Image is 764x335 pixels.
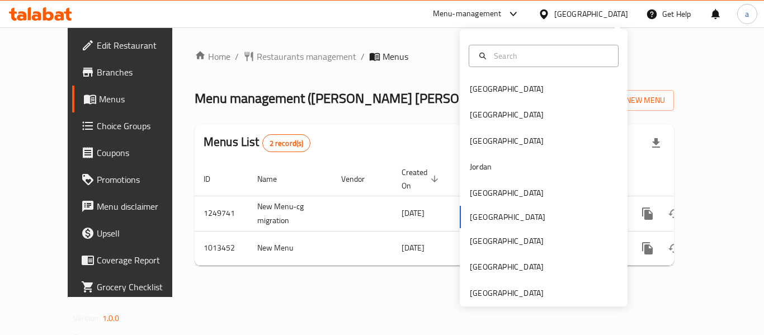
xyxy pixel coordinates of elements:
[97,65,186,79] span: Branches
[97,146,186,159] span: Coupons
[470,187,544,199] div: [GEOGRAPHIC_DATA]
[97,280,186,294] span: Grocery Checklist
[72,86,195,112] a: Menus
[72,32,195,59] a: Edit Restaurant
[243,50,356,63] a: Restaurants management
[72,247,195,273] a: Coverage Report
[470,135,544,147] div: [GEOGRAPHIC_DATA]
[195,50,674,63] nav: breadcrumb
[204,134,310,152] h2: Menus List
[195,86,520,111] span: Menu management ( [PERSON_NAME] [PERSON_NAME] )
[248,196,332,231] td: New Menu-cg migration
[661,235,688,262] button: Change Status
[72,112,195,139] a: Choice Groups
[470,108,544,121] div: [GEOGRAPHIC_DATA]
[489,50,611,62] input: Search
[661,200,688,227] button: Change Status
[72,220,195,247] a: Upsell
[97,173,186,186] span: Promotions
[587,90,674,111] button: Add New Menu
[195,196,248,231] td: 1249741
[470,261,544,273] div: [GEOGRAPHIC_DATA]
[643,130,669,157] div: Export file
[257,50,356,63] span: Restaurants management
[204,172,225,186] span: ID
[433,7,502,21] div: Menu-management
[97,200,186,213] span: Menu disclaimer
[195,231,248,265] td: 1013452
[470,287,544,299] div: [GEOGRAPHIC_DATA]
[248,231,332,265] td: New Menu
[97,119,186,133] span: Choice Groups
[470,83,544,95] div: [GEOGRAPHIC_DATA]
[402,166,442,192] span: Created On
[97,227,186,240] span: Upsell
[195,50,230,63] a: Home
[402,206,425,220] span: [DATE]
[383,50,408,63] span: Menus
[554,8,628,20] div: [GEOGRAPHIC_DATA]
[341,172,379,186] span: Vendor
[73,311,101,325] span: Version:
[72,59,195,86] a: Branches
[470,161,492,173] div: Jordan
[263,138,310,149] span: 2 record(s)
[596,93,665,107] span: Add New Menu
[235,50,239,63] li: /
[72,273,195,300] a: Grocery Checklist
[745,8,749,20] span: a
[97,39,186,52] span: Edit Restaurant
[257,172,291,186] span: Name
[72,193,195,220] a: Menu disclaimer
[402,240,425,255] span: [DATE]
[72,166,195,193] a: Promotions
[634,235,661,262] button: more
[102,311,120,325] span: 1.0.0
[470,235,544,247] div: [GEOGRAPHIC_DATA]
[262,134,311,152] div: Total records count
[72,139,195,166] a: Coupons
[99,92,186,106] span: Menus
[361,50,365,63] li: /
[634,200,661,227] button: more
[97,253,186,267] span: Coverage Report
